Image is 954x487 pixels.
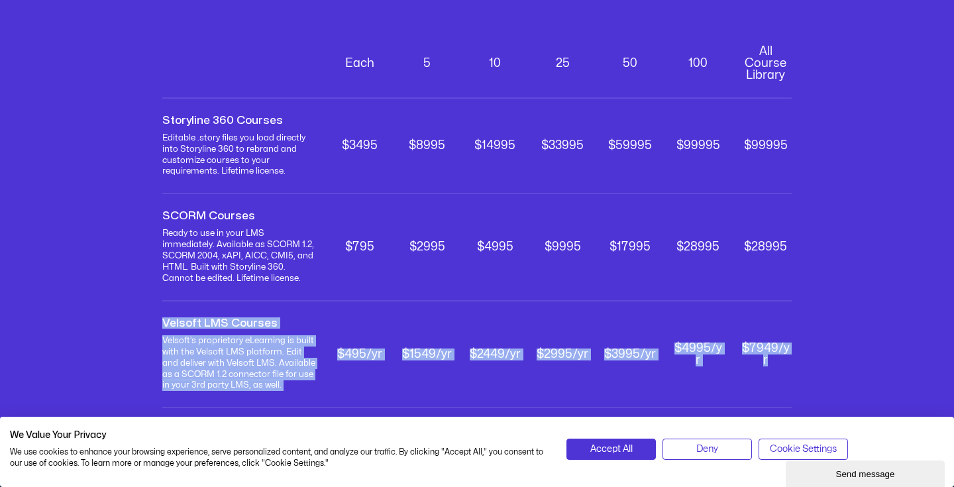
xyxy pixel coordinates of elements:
[537,241,588,253] p: $9995
[604,58,656,70] p: 50
[740,46,792,81] p: All Course Library
[740,140,792,152] p: $99995
[162,115,318,126] p: Storyline 360 Courses
[401,140,453,152] p: $8995
[590,442,633,457] span: Accept All
[162,228,318,284] div: Ready to use in your LMS immediately. Available as SCORM 1.2, SCORM 2004, xAPI, AICC, CMI5, and H...
[662,439,752,460] button: Deny all cookies
[604,140,656,152] p: $59995
[786,458,947,487] iframe: chat widget
[696,442,718,457] span: Deny
[162,210,318,221] p: SCORM Courses
[162,133,318,178] div: Editable .story files you load directly into Storyline 360 to rebrand and customize courses to yo...
[740,241,792,253] p: $28995
[162,335,318,392] div: Velsoft’s proprietary eLearning is built with the Velsoft LMS platform. Edit and deliver with Vel...
[740,343,792,366] p: $7949/yr
[334,241,386,253] p: $795
[672,58,724,70] p: 100
[672,343,724,366] p: $4995/yr
[469,241,521,253] p: $4995
[469,58,521,70] p: 10
[566,439,656,460] button: Accept all cookies
[401,58,453,70] p: 5
[537,349,588,360] p: $2995/yr
[604,349,656,360] p: $3995/yr
[469,349,521,360] p: $2449/yr
[334,349,386,360] p: $495/yr
[401,349,453,360] p: $1549/yr
[759,439,848,460] button: Adjust cookie preferences
[10,447,547,469] p: We use cookies to enhance your browsing experience, serve personalized content, and analyze our t...
[334,140,386,152] p: $3495
[10,429,547,441] h2: We Value Your Privacy
[469,140,521,152] p: $14995
[537,140,588,152] p: $33995
[401,241,453,253] p: $2995
[672,140,724,152] p: $99995
[162,317,318,329] p: Velsoft LMS Courses
[334,58,386,70] p: Each
[770,442,837,457] span: Cookie Settings
[672,241,724,253] p: $28995
[537,58,588,70] p: 25
[604,241,656,253] p: $17995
